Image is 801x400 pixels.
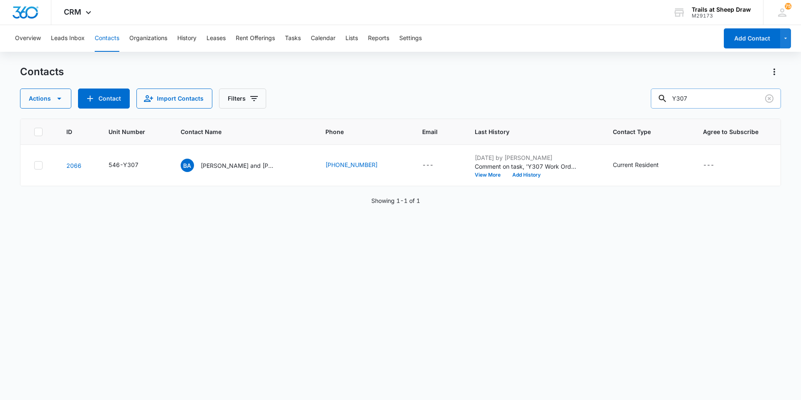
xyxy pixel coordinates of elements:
button: Leases [207,25,226,52]
button: Tasks [285,25,301,52]
button: Add Contact [724,28,780,48]
div: account name [692,6,751,13]
p: [PERSON_NAME] and [PERSON_NAME] [201,161,276,170]
span: Ba [181,159,194,172]
button: Calendar [311,25,335,52]
button: Filters [219,89,266,109]
button: Reports [368,25,389,52]
a: Navigate to contact details page for Brenda and David Gallegos [66,162,81,169]
button: Leads Inbox [51,25,85,52]
button: History [177,25,196,52]
button: View More [475,172,506,177]
div: 546-Y307 [108,160,139,169]
p: Showing 1-1 of 1 [371,196,420,205]
div: Phone - (940) 642-5947 - Select to Edit Field [325,160,393,170]
button: Contacts [95,25,119,52]
div: account id [692,13,751,19]
span: Email [422,127,443,136]
button: Actions [768,65,781,78]
div: Email - - Select to Edit Field [422,160,448,170]
span: Unit Number [108,127,161,136]
p: [DATE] by [PERSON_NAME] [475,153,579,162]
a: [PHONE_NUMBER] [325,160,378,169]
div: Agree to Subscribe - - Select to Edit Field [703,160,729,170]
span: CRM [64,8,81,16]
p: Comment on task, 'Y307 Work Order ' "Ran water and was leaking from the pipes underneath did use ... [475,162,579,171]
span: Last History [475,127,581,136]
div: Current Resident [613,160,659,169]
button: Clear [763,92,776,105]
button: Add History [506,172,547,177]
h1: Contacts [20,66,64,78]
div: Contact Name - Brenda and David Gallegos - Select to Edit Field [181,159,291,172]
button: Settings [399,25,422,52]
button: Add Contact [78,89,130,109]
div: Contact Type - Current Resident - Select to Edit Field [613,160,674,170]
span: ID [66,127,76,136]
div: Unit Number - 546-Y307 - Select to Edit Field [108,160,154,170]
button: Overview [15,25,41,52]
div: notifications count [785,3,791,10]
span: Contact Name [181,127,293,136]
button: Actions [20,89,71,109]
button: Import Contacts [136,89,212,109]
button: Organizations [129,25,167,52]
span: 75 [785,3,791,10]
span: Contact Type [613,127,671,136]
div: --- [703,160,714,170]
button: Lists [345,25,358,52]
div: --- [422,160,433,170]
input: Search Contacts [651,89,781,109]
span: Agree to Subscribe [703,127,767,136]
button: Rent Offerings [236,25,275,52]
span: Phone [325,127,390,136]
